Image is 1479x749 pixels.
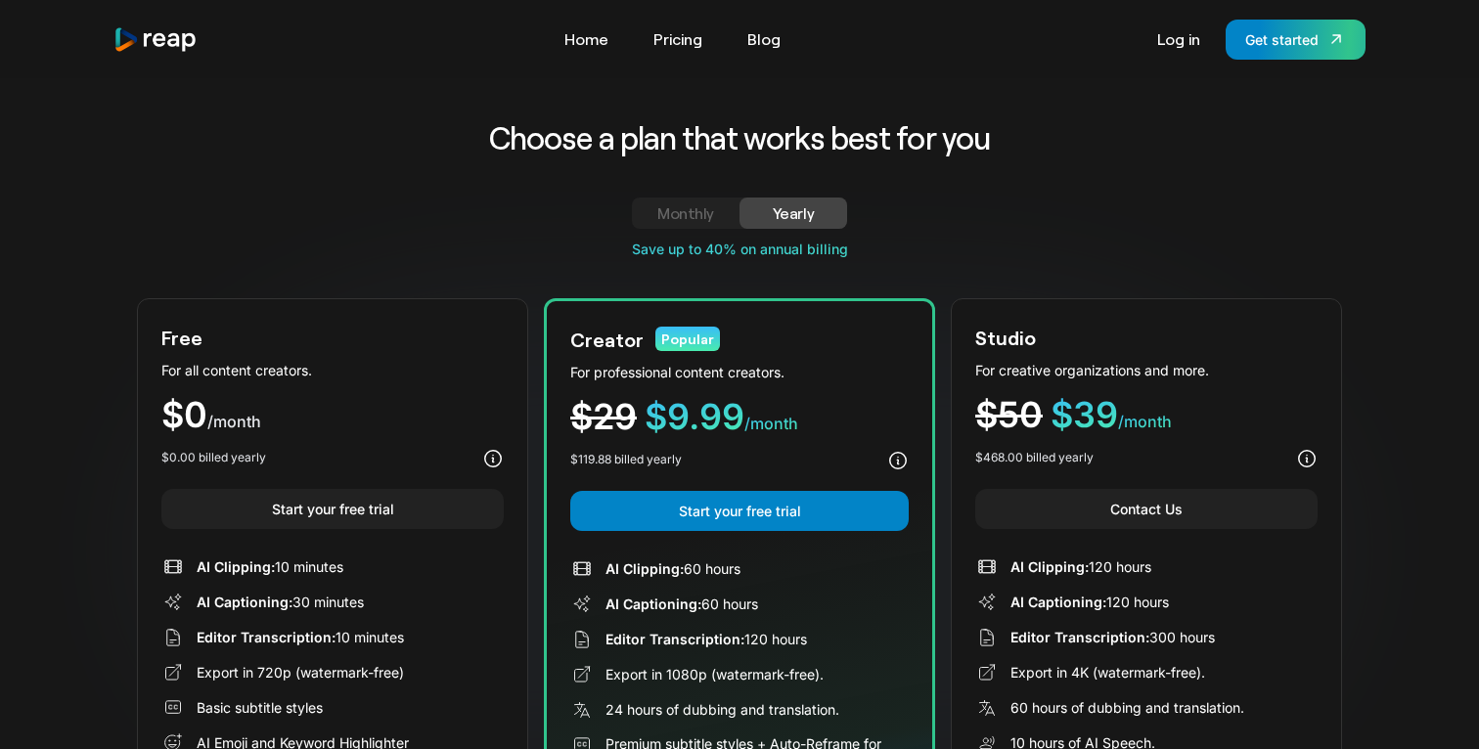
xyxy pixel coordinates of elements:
[570,395,637,438] span: $29
[645,395,744,438] span: $9.99
[1226,20,1366,60] a: Get started
[570,325,644,354] div: Creator
[336,117,1143,158] h2: Choose a plan that works best for you
[605,631,744,647] span: Editor Transcription:
[975,489,1318,529] a: Contact Us
[1010,556,1151,577] div: 120 hours
[197,592,364,612] div: 30 minutes
[1147,23,1210,55] a: Log in
[1010,558,1089,575] span: AI Clipping:
[655,201,716,225] div: Monthly
[605,594,758,614] div: 60 hours
[975,323,1036,352] div: Studio
[605,560,684,577] span: AI Clipping:
[197,556,343,577] div: 10 minutes
[975,360,1318,380] div: For creative organizations and more.
[207,412,261,431] span: /month
[605,699,839,720] div: 24 hours of dubbing and translation.
[570,451,682,468] div: $119.88 billed yearly
[975,449,1094,466] div: $468.00 billed yearly
[197,697,323,718] div: Basic subtitle styles
[763,201,824,225] div: Yearly
[197,594,292,610] span: AI Captioning:
[1010,629,1149,645] span: Editor Transcription:
[1010,697,1244,718] div: 60 hours of dubbing and translation.
[137,239,1342,259] div: Save up to 40% on annual billing
[655,327,720,351] div: Popular
[197,627,404,647] div: 10 minutes
[161,449,266,466] div: $0.00 billed yearly
[605,595,701,612] span: AI Captioning:
[161,360,504,380] div: For all content creators.
[113,26,198,53] img: reap logo
[113,26,198,53] a: home
[605,664,824,684] div: Export in 1080p (watermark-free).
[161,397,504,433] div: $0
[644,23,712,55] a: Pricing
[605,629,807,649] div: 120 hours
[1051,393,1118,436] span: $39
[161,489,504,529] a: Start your free trial
[605,558,740,579] div: 60 hours
[570,491,909,531] a: Start your free trial
[1010,627,1215,647] div: 300 hours
[570,362,909,382] div: For professional content creators.
[1010,662,1205,683] div: Export in 4K (watermark-free).
[738,23,790,55] a: Blog
[744,414,798,433] span: /month
[161,323,202,352] div: Free
[1010,594,1106,610] span: AI Captioning:
[555,23,618,55] a: Home
[197,629,336,645] span: Editor Transcription:
[1010,592,1169,612] div: 120 hours
[1245,29,1319,50] div: Get started
[197,558,275,575] span: AI Clipping:
[1118,412,1172,431] span: /month
[975,393,1043,436] span: $50
[197,662,404,683] div: Export in 720p (watermark-free)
